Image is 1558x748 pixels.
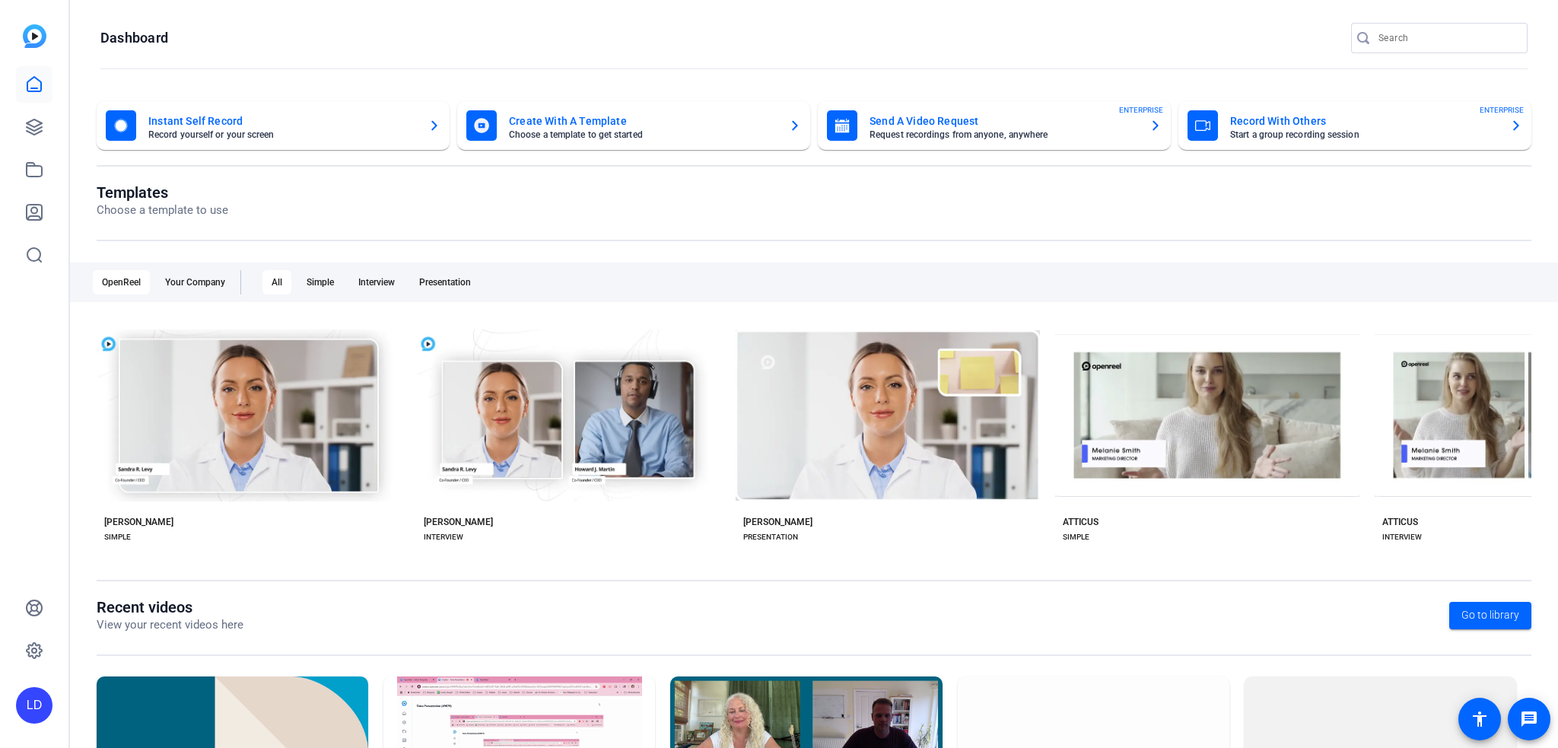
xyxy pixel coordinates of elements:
[1461,607,1519,623] span: Go to library
[818,101,1171,150] button: Send A Video RequestRequest recordings from anyone, anywhereENTERPRISE
[100,29,168,47] h1: Dashboard
[1480,104,1524,116] span: ENTERPRISE
[148,130,416,139] mat-card-subtitle: Record yourself or your screen
[870,130,1137,139] mat-card-subtitle: Request recordings from anyone, anywhere
[1378,29,1515,47] input: Search
[509,112,777,130] mat-card-title: Create With A Template
[424,516,493,528] div: [PERSON_NAME]
[1382,516,1418,528] div: ATTICUS
[1230,112,1498,130] mat-card-title: Record With Others
[410,270,480,294] div: Presentation
[1471,710,1489,728] mat-icon: accessibility
[870,112,1137,130] mat-card-title: Send A Video Request
[104,531,131,543] div: SIMPLE
[1119,104,1163,116] span: ENTERPRISE
[743,531,798,543] div: PRESENTATION
[104,516,173,528] div: [PERSON_NAME]
[424,531,463,543] div: INTERVIEW
[1520,710,1538,728] mat-icon: message
[97,183,228,202] h1: Templates
[262,270,291,294] div: All
[156,270,234,294] div: Your Company
[23,24,46,48] img: blue-gradient.svg
[1230,130,1498,139] mat-card-subtitle: Start a group recording session
[457,101,810,150] button: Create With A TemplateChoose a template to get started
[1449,602,1531,629] a: Go to library
[97,598,243,616] h1: Recent videos
[97,616,243,634] p: View your recent videos here
[93,270,150,294] div: OpenReel
[1063,531,1089,543] div: SIMPLE
[1382,531,1422,543] div: INTERVIEW
[297,270,343,294] div: Simple
[97,101,450,150] button: Instant Self RecordRecord yourself or your screen
[349,270,404,294] div: Interview
[148,112,416,130] mat-card-title: Instant Self Record
[1063,516,1099,528] div: ATTICUS
[509,130,777,139] mat-card-subtitle: Choose a template to get started
[16,687,52,724] div: LD
[1178,101,1531,150] button: Record With OthersStart a group recording sessionENTERPRISE
[97,202,228,219] p: Choose a template to use
[743,516,812,528] div: [PERSON_NAME]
